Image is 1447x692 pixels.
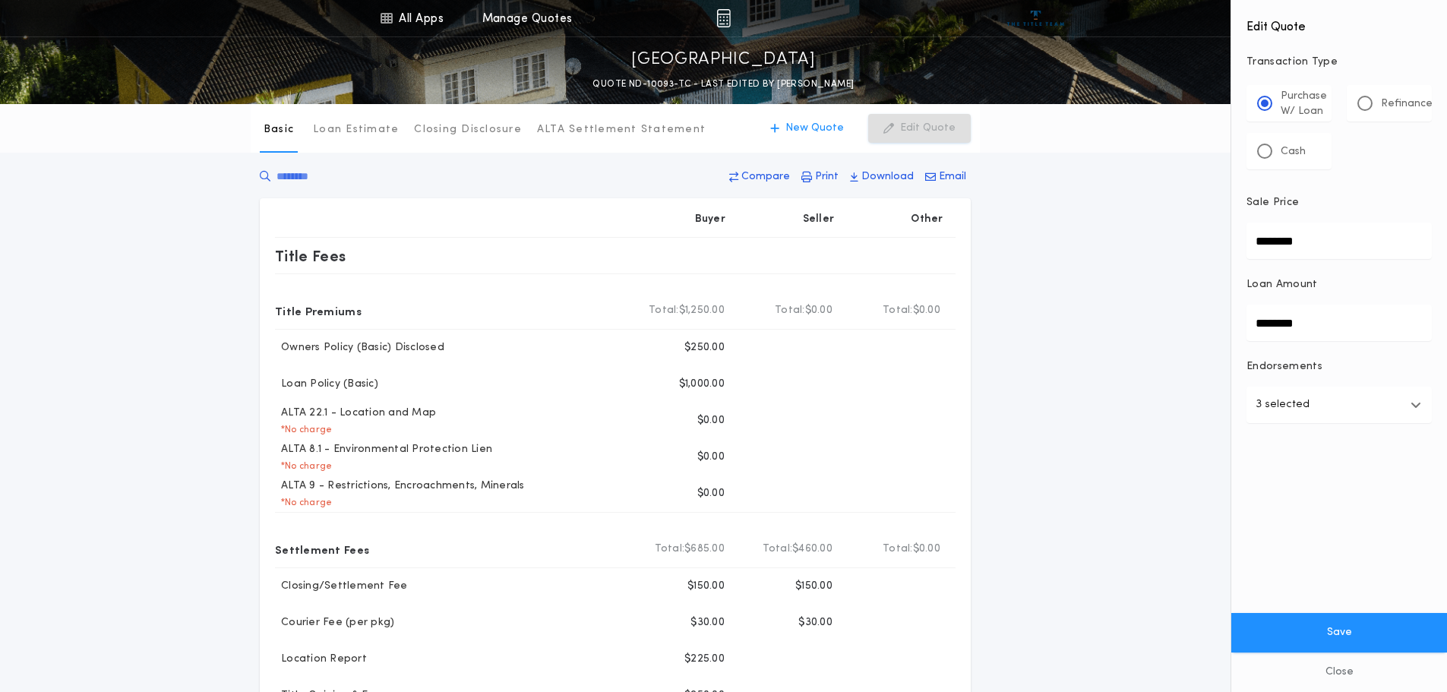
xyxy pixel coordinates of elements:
[921,163,971,191] button: Email
[649,303,679,318] b: Total:
[1246,359,1432,374] p: Endorsements
[1246,277,1318,292] p: Loan Amount
[679,303,725,318] span: $1,250.00
[631,48,816,72] p: [GEOGRAPHIC_DATA]
[275,406,436,421] p: ALTA 22.1 - Location and Map
[1246,55,1432,70] p: Transaction Type
[797,163,843,191] button: Print
[1231,653,1447,692] button: Close
[1246,223,1432,259] input: Sale Price
[1381,96,1433,112] p: Refinance
[275,652,367,667] p: Location Report
[1246,305,1432,341] input: Loan Amount
[1007,11,1064,26] img: vs-icon
[537,122,706,137] p: ALTA Settlement Statement
[868,114,971,143] button: Edit Quote
[785,121,844,136] p: New Quote
[275,579,408,594] p: Closing/Settlement Fee
[275,442,492,457] p: ALTA 8.1 - Environmental Protection Lien
[275,497,332,509] p: * No charge
[815,169,839,185] p: Print
[913,542,940,557] span: $0.00
[1281,89,1327,119] p: Purchase W/ Loan
[861,169,914,185] p: Download
[913,303,940,318] span: $0.00
[792,542,832,557] span: $460.00
[716,9,731,27] img: img
[275,479,525,494] p: ALTA 9 - Restrictions, Encroachments, Minerals
[684,542,725,557] span: $685.00
[264,122,294,137] p: Basic
[313,122,399,137] p: Loan Estimate
[1246,387,1432,423] button: 3 selected
[798,615,832,630] p: $30.00
[655,542,685,557] b: Total:
[805,303,832,318] span: $0.00
[939,169,966,185] p: Email
[1246,9,1432,36] h4: Edit Quote
[795,579,832,594] p: $150.00
[803,212,835,227] p: Seller
[684,340,725,355] p: $250.00
[690,615,725,630] p: $30.00
[697,450,725,465] p: $0.00
[275,537,369,561] p: Settlement Fees
[763,542,793,557] b: Total:
[845,163,918,191] button: Download
[275,340,444,355] p: Owners Policy (Basic) Disclosed
[275,377,378,392] p: Loan Policy (Basic)
[1231,613,1447,653] button: Save
[275,299,362,323] p: Title Premiums
[687,579,725,594] p: $150.00
[275,424,332,436] p: * No charge
[1281,144,1306,160] p: Cash
[414,122,522,137] p: Closing Disclosure
[725,163,795,191] button: Compare
[695,212,725,227] p: Buyer
[684,652,725,667] p: $225.00
[755,114,859,143] button: New Quote
[883,542,913,557] b: Total:
[275,615,394,630] p: Courier Fee (per pkg)
[275,244,346,268] p: Title Fees
[697,413,725,428] p: $0.00
[697,486,725,501] p: $0.00
[1246,195,1299,210] p: Sale Price
[883,303,913,318] b: Total:
[679,377,725,392] p: $1,000.00
[275,460,332,472] p: * No charge
[900,121,956,136] p: Edit Quote
[592,77,854,92] p: QUOTE ND-10093-TC - LAST EDITED BY [PERSON_NAME]
[775,303,805,318] b: Total:
[1256,396,1310,414] p: 3 selected
[741,169,790,185] p: Compare
[911,212,943,227] p: Other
